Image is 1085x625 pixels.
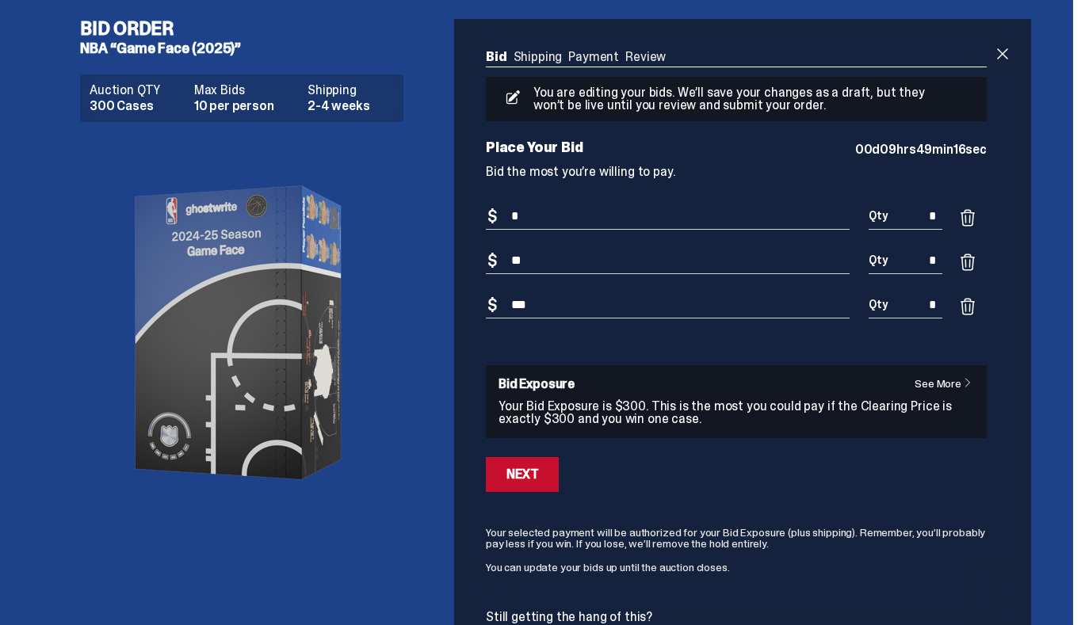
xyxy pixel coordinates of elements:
span: 09 [880,141,896,158]
span: Qty [869,210,888,221]
p: Your Bid Exposure is $300. This is the most you could pay if the Clearing Price is exactly $300 a... [499,400,974,425]
span: $ [487,208,497,224]
p: You can update your bids up until the auction closes. [486,562,987,573]
p: d hrs min sec [855,143,987,156]
span: Qty [869,254,888,265]
h6: Bid Exposure [499,378,974,391]
span: 00 [855,141,873,158]
span: $ [487,253,497,269]
p: You are editing your bids. We’ll save your changes as a draft, but they won’t be live until you r... [527,86,938,112]
p: Your selected payment will be authorized for your Bid Exposure (plus shipping). Remember, you’ll ... [486,527,987,549]
p: Bid the most you’re willing to pay. [486,166,987,178]
dt: Max Bids [194,84,298,97]
p: Place Your Bid [486,140,855,154]
img: product image [83,135,400,531]
span: 16 [953,141,966,158]
dd: 10 per person [194,100,298,112]
dd: 2-4 weeks [308,100,394,112]
span: 49 [916,141,933,158]
dt: Auction QTY [90,84,185,97]
a: Bid [486,48,507,65]
p: Still getting the hang of this? [486,611,987,623]
a: See More [915,378,980,389]
button: Next [486,457,559,492]
span: Qty [869,299,888,310]
dd: 300 Cases [90,100,185,112]
h5: NBA “Game Face (2025)” [80,41,416,55]
span: $ [487,297,497,313]
dt: Shipping [308,84,394,97]
div: Next [506,468,538,481]
h4: Bid Order [80,19,416,38]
